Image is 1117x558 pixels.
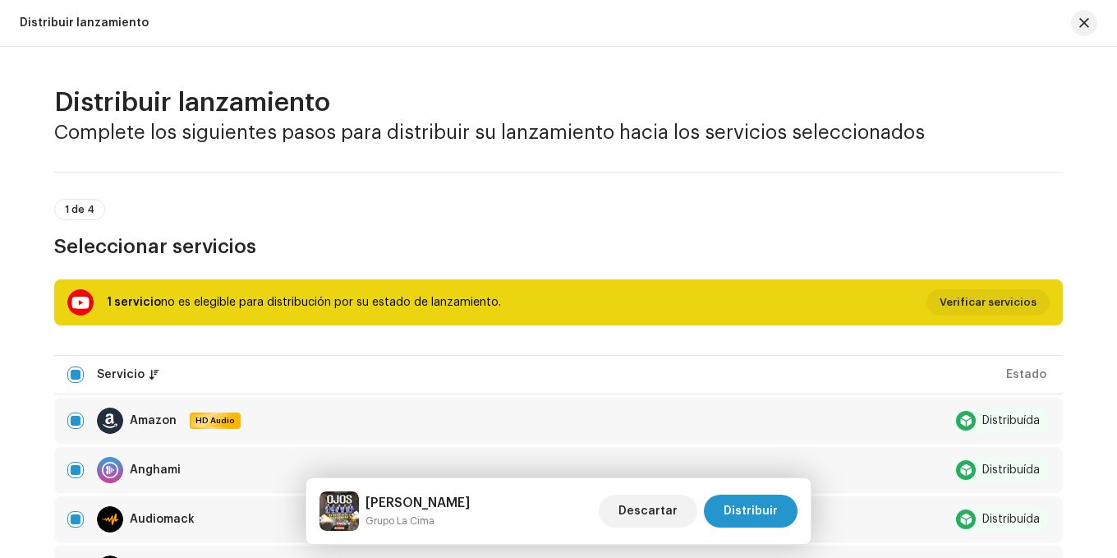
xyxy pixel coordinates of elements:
span: Distribuir [724,495,778,528]
small: Ojos Brujos [365,513,470,529]
button: Verificar servicios [926,289,1050,316]
button: Distribuir [704,495,798,528]
h3: Seleccionar servicios [54,233,1063,260]
strong: 1 servicio [107,297,161,308]
div: no es elegible para distribución por su estado de lanzamiento. [107,293,501,312]
div: Distribuída [982,514,1040,525]
button: Descartar [599,495,697,528]
div: Amazon [130,415,177,427]
h3: Complete los siguientes pasos para distribuir su lanzamiento hacia los servicios seleccionados [54,119,1063,145]
span: 1 de 4 [65,205,94,214]
div: Distribuir lanzamiento [20,16,149,30]
div: Distribuída [982,415,1040,427]
span: Verificar servicios [940,286,1037,319]
h5: Ojos Brujos [365,493,470,513]
span: HD Audio [191,415,239,427]
div: Audiomack [130,514,195,525]
div: Distribuída [982,464,1040,476]
h2: Distribuir lanzamiento [54,86,1063,119]
span: Descartar [618,495,678,528]
img: b16e53c9-8c63-4ff5-82e0-eb1046c5a0e7 [319,491,359,531]
div: Anghami [130,464,181,476]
